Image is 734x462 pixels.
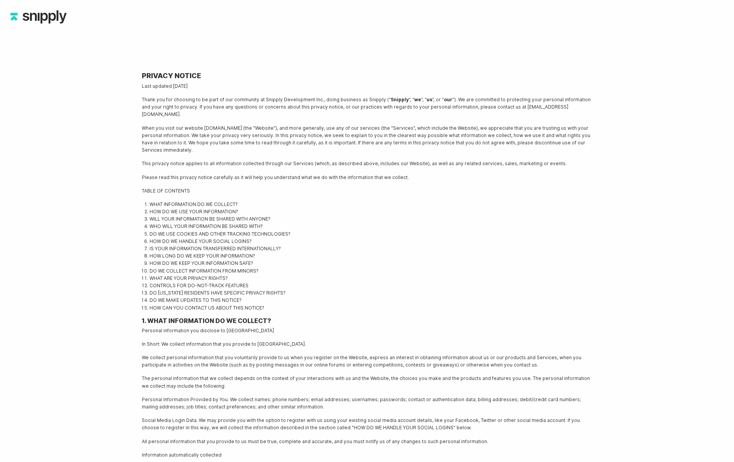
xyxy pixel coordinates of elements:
[444,97,452,102] strong: our
[142,124,593,154] p: When you visit our website [DOMAIN_NAME] (the "Website"), and more generally, use any of our serv...
[149,230,593,238] li: DO WE USE COOKIES AND OTHER TRACKING TECHNOLOGIES?
[391,97,409,102] strong: Snipply
[149,252,593,259] li: HOW LONG DO WE KEEP YOUR INFORMATION?
[427,97,432,102] strong: us
[149,296,593,304] li: DO WE MAKE UPDATES TO THIS NOTICE?
[142,451,593,459] p: Information automatically collected
[149,275,593,282] li: WHAT ARE YOUR PRIVACY RIGHTS?
[142,438,593,445] p: All personal information that you provide to us must be true, complete and accurate, and you must...
[149,289,593,296] li: DO [US_STATE] RESIDENTS HAVE SPECIFIC PRIVACY RIGHTS?
[149,282,593,289] li: CONTROLS FOR DO-NOT-TRACK FEATURES
[149,208,593,215] li: HOW DO WE USE YOUR INFORMATION?
[149,259,593,267] li: HOW DO WE KEEP YOUR INFORMATION SAFE?
[142,417,593,431] p: Social Media Login Data. We may provide you with the option to register with us using your existi...
[142,340,593,348] p: In Short: We collect information that you provide to [GEOGRAPHIC_DATA].
[142,375,593,389] p: The personal information that we collect depends on the context of your interactions with us and ...
[142,354,593,368] p: We collect personal information that you voluntarily provide to us when you register on the Websi...
[142,96,593,118] p: Thank you for choosing to be part of our community at Snipply Development Inc., doing business as...
[149,223,593,230] li: WHO WILL YOUR INFORMATION BE SHARED WITH?
[142,396,593,410] p: Personal Information Provided by You. We collect names; phone numbers; email addresses; usernames...
[142,187,593,194] p: TABLE OF CONTENTS
[149,215,593,223] li: WILL YOUR INFORMATION BE SHARED WITH ANYONE?
[142,72,593,79] h1: PRIVACY NOTICE
[142,318,593,324] h2: 1. WHAT INFORMATION DO WE COLLECT?
[142,82,593,90] p: Last updated [DATE]
[149,304,593,311] li: HOW CAN YOU CONTACT US ABOUT THIS NOTICE?
[142,160,593,167] p: This privacy notice applies to all information collected through our Services (which, as describe...
[142,174,593,181] p: Please read this privacy notice carefully as it will help you understand what we do with the info...
[149,267,593,275] li: DO WE COLLECT INFORMATION FROM MINORS?
[142,327,593,334] p: Personal information you disclose to [GEOGRAPHIC_DATA]
[149,245,593,252] li: IS YOUR INFORMATION TRANSFERRED INTERNATIONALLY?
[149,238,593,245] li: HOW DO WE HANDLE YOUR SOCIAL LOGINS?
[149,201,593,208] li: WHAT INFORMATION DO WE COLLECT?
[414,97,421,102] strong: we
